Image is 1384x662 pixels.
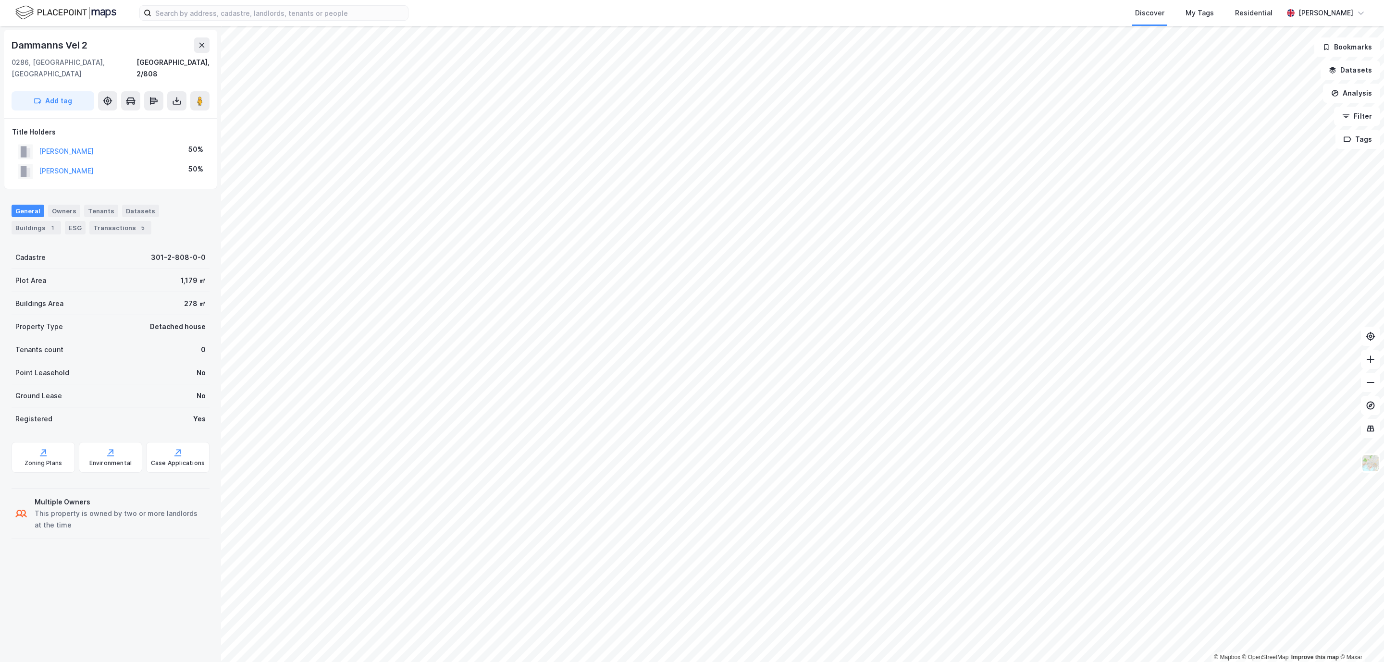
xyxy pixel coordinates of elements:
[12,57,136,80] div: 0286, [GEOGRAPHIC_DATA], [GEOGRAPHIC_DATA]
[25,459,62,467] div: Zoning Plans
[150,321,206,332] div: Detached house
[1321,61,1380,80] button: Datasets
[89,221,151,234] div: Transactions
[1186,7,1214,19] div: My Tags
[15,275,46,286] div: Plot Area
[1314,37,1380,57] button: Bookmarks
[65,221,86,234] div: ESG
[1135,7,1164,19] div: Discover
[197,367,206,379] div: No
[1361,454,1380,472] img: Z
[12,37,89,53] div: Dammanns Vei 2
[1291,654,1339,661] a: Improve this map
[1214,654,1240,661] a: Mapbox
[1298,7,1353,19] div: [PERSON_NAME]
[84,205,118,217] div: Tenants
[1335,130,1380,149] button: Tags
[193,413,206,425] div: Yes
[151,6,408,20] input: Search by address, cadastre, landlords, tenants or people
[151,252,206,263] div: 301-2-808-0-0
[12,126,209,138] div: Title Holders
[35,508,206,531] div: This property is owned by two or more landlords at the time
[1323,84,1380,103] button: Analysis
[48,223,57,233] div: 1
[184,298,206,309] div: 278 ㎡
[12,205,44,217] div: General
[1242,654,1289,661] a: OpenStreetMap
[15,298,63,309] div: Buildings Area
[89,459,132,467] div: Environmental
[35,496,206,508] div: Multiple Owners
[15,4,116,21] img: logo.f888ab2527a4732fd821a326f86c7f29.svg
[15,413,52,425] div: Registered
[136,57,210,80] div: [GEOGRAPHIC_DATA], 2/808
[15,321,63,332] div: Property Type
[15,344,63,356] div: Tenants count
[188,144,203,155] div: 50%
[12,221,61,234] div: Buildings
[201,344,206,356] div: 0
[138,223,148,233] div: 5
[12,91,94,110] button: Add tag
[1336,616,1384,662] iframe: Chat Widget
[1235,7,1273,19] div: Residential
[1334,107,1380,126] button: Filter
[181,275,206,286] div: 1,179 ㎡
[122,205,159,217] div: Datasets
[15,390,62,402] div: Ground Lease
[15,367,69,379] div: Point Leasehold
[48,205,80,217] div: Owners
[15,252,46,263] div: Cadastre
[197,390,206,402] div: No
[188,163,203,175] div: 50%
[151,459,205,467] div: Case Applications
